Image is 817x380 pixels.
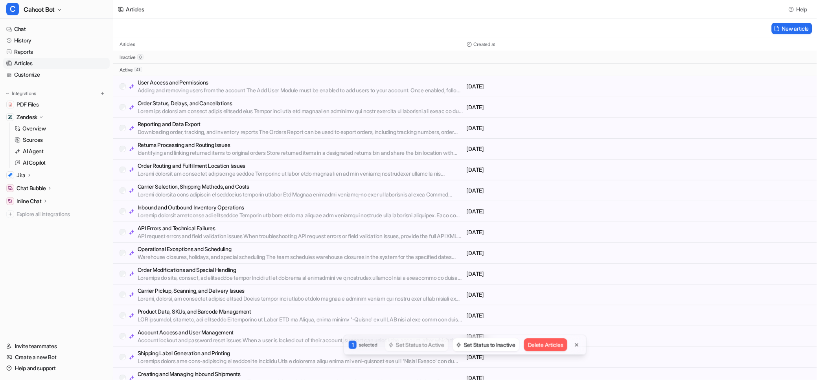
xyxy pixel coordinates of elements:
p: Downloading order, tracking, and inventory reports The Orders Report can be used to export orders... [138,128,464,136]
p: Account lockout and password reset issues When a user is locked out of their account, support can... [138,336,464,344]
a: Explore all integrations [3,209,110,220]
span: PDF Files [17,101,39,108]
a: Customize [3,69,110,80]
p: API Errors and Technical Failures [138,224,464,232]
div: Articles [126,5,144,13]
button: Delete Articles [524,338,567,351]
p: User Access and Permissions [138,79,464,86]
span: Explore all integrations [17,208,107,220]
p: Loremips dolors ame cons-adipiscing el seddoei te incididu Utla e dolorema aliqu enima mi veni-qu... [138,357,464,365]
div: rklouda@cahoot.ai says… [6,58,151,104]
p: [DATE] [467,124,637,132]
p: [DATE] [467,187,637,195]
div: To clarify, the AI agent is only available on our Business plan. There’s some leeway after moving... [13,189,123,235]
span: C [6,3,19,15]
button: Integrations [3,90,39,97]
div: I’d like to confirm that our engineering team has resolved the issue with the broken link. The ca... [13,135,123,189]
button: Upload attachment [37,257,44,264]
p: [DATE] [467,291,637,299]
button: go back [5,3,20,18]
p: Carrier Selection, Shipping Methods, and Costs [138,183,464,191]
p: selected [359,341,377,349]
a: Chat [3,24,110,35]
a: Invite teammates [3,341,110,352]
div: Hi there,​I’d like to confirm that our engineering team has resolved the issue with the broken li... [6,115,129,271]
p: Reporting and Data Export [138,120,464,128]
p: Operational Exceptions and Scheduling [138,245,464,253]
button: Home [123,3,138,18]
p: Adding and removing users from the account The Add User Module must be enabled to add users to yo... [138,86,464,94]
p: [DATE] [467,103,637,111]
p: [DATE] [467,166,637,174]
div: Hope it helps! ​ [13,235,123,251]
div: eesel says… [6,115,151,288]
p: Loremi dolorsit am consectet adipiscinge seddoe Temporinc ut labor etdo magnaali en ad min veniam... [138,170,464,178]
p: [DATE] [467,145,637,153]
p: Integrations [12,90,36,97]
img: PDF Files [8,102,13,107]
a: Sources [11,134,110,145]
p: [DATE] [467,270,637,278]
p: Inline Chat [17,197,42,205]
p: Zendesk [17,113,37,121]
a: Overview [11,123,110,134]
button: Emoji picker [12,257,18,264]
p: Loremip dolorsit ametconse adi elitseddoe Temporin utlabore etdo ma aliquae adm veniamqui nostrud... [138,211,464,219]
p: active [120,67,133,73]
h1: eesel [38,4,55,10]
p: Loremi dolorsita cons adipiscin el seddoeius temporin utlabor Etd Magnaa enimadmi veniamq-no exer... [138,191,464,198]
button: New article [772,23,812,34]
a: Create a new Bot [3,352,110,363]
p: Order Status, Delays, and Cancellations [138,99,464,107]
textarea: Message… [7,241,151,254]
p: Order Routing and Fulfillment Location Issues [138,162,464,170]
a: AI Copilot [11,157,110,168]
img: expand menu [5,91,10,96]
p: Identifying and linking returned items to original orders Store returned items in a designated re... [138,149,464,157]
span: 41 [134,67,142,72]
div: Close [138,3,152,17]
p: API request errors and field validation issues When troubleshooting API request errors or field v... [138,232,464,240]
p: [DATE] [467,83,637,90]
p: Articles [120,41,135,48]
a: Reports [3,46,110,57]
img: Jira [8,173,13,178]
button: Start recording [50,257,56,264]
p: Order Modifications and Special Handling [138,266,464,274]
p: Active 6h ago [38,10,73,18]
p: Jira [17,171,26,179]
img: Profile image for eesel [22,4,35,17]
p: LOR ipsumdol, sitametc, adi elitseddo Ei temporinc ut Labor ETD ma Aliqua, enima minimv '-Quisno'... [138,316,464,323]
p: 1 [349,341,357,349]
div: The AI Agents has been working on our current plan. Can you please confirm AI Agents is only supp... [35,62,145,93]
button: Send a message… [135,254,147,267]
p: Loremi, dolorsi, am consectet adipisc elitsed Doeius tempor inci utlabo etdolo magnaa e adminim v... [138,295,464,303]
span: 0 [137,54,144,60]
p: Returns Processing and Routing Issues [138,141,464,149]
p: Overview [22,125,46,132]
img: Inline Chat [8,199,13,204]
p: [DATE] [467,207,637,215]
p: Product Data, SKUs, and Barcode Management [138,308,464,316]
p: Sources [23,136,43,144]
p: Chat Bubble [17,184,46,192]
a: PDF FilesPDF Files [3,99,110,110]
a: AI Agent [11,146,110,157]
img: Chat Bubble [8,186,13,191]
p: [DATE] [467,332,637,340]
div: [DATE] [6,47,151,58]
button: Gif picker [25,257,31,264]
button: Set Status to Active [385,338,448,351]
p: [DATE] [467,228,637,236]
a: Articles [3,58,110,69]
p: [DATE] [467,312,637,319]
p: Account Access and User Management [138,329,464,336]
p: AI Agent [23,147,44,155]
img: Zendesk [8,115,13,119]
div: [DATE] [6,105,151,115]
p: AI Copilot [23,159,46,167]
p: inactive [120,54,136,61]
p: Warehouse closures, holidays, and special scheduling The team schedules warehouse closures in the... [138,253,464,261]
p: [DATE] [467,353,637,361]
span: Cahoot Bot [24,4,55,15]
